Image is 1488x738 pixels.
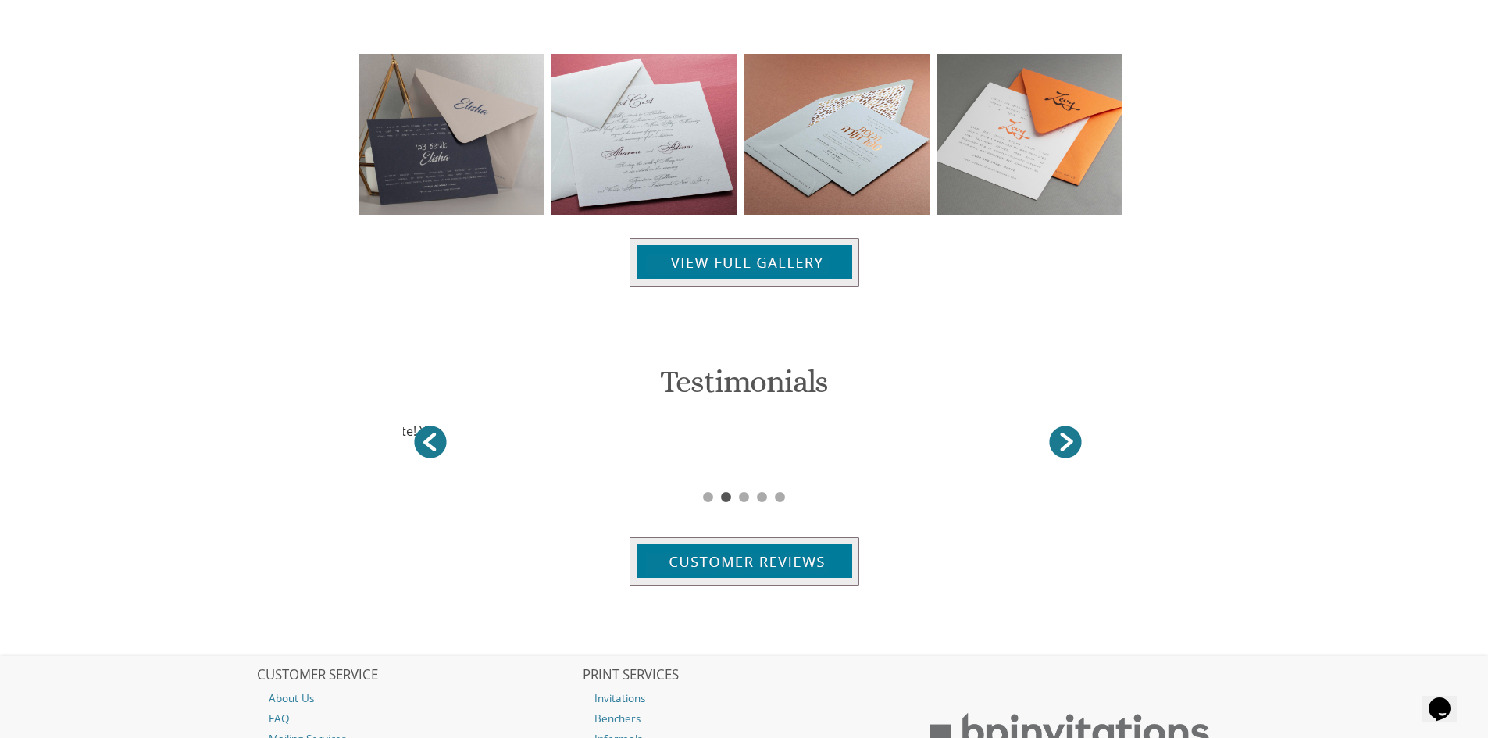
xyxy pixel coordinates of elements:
a: About Us [257,688,580,708]
img: customer-reviews-btn.jpg [630,537,859,586]
a: 4 [753,480,771,495]
a: 2 [717,480,735,495]
a: < [1046,422,1085,462]
a: 1 [699,480,717,495]
h2: PRINT SERVICES [583,668,906,683]
a: Benchers [583,708,906,729]
span: 5 [775,492,785,502]
a: 5 [771,480,789,495]
span: 4 [757,492,767,502]
a: 3 [735,480,753,495]
a: Invitations [583,688,906,708]
h2: CUSTOMER SERVICE [257,668,580,683]
span: 3 [739,492,749,502]
a: > [411,422,450,462]
span: 1 [703,492,713,502]
h1: Testimonials [403,365,1085,411]
iframe: chat widget [1422,676,1472,722]
a: FAQ [257,708,580,729]
span: 2 [721,492,731,502]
